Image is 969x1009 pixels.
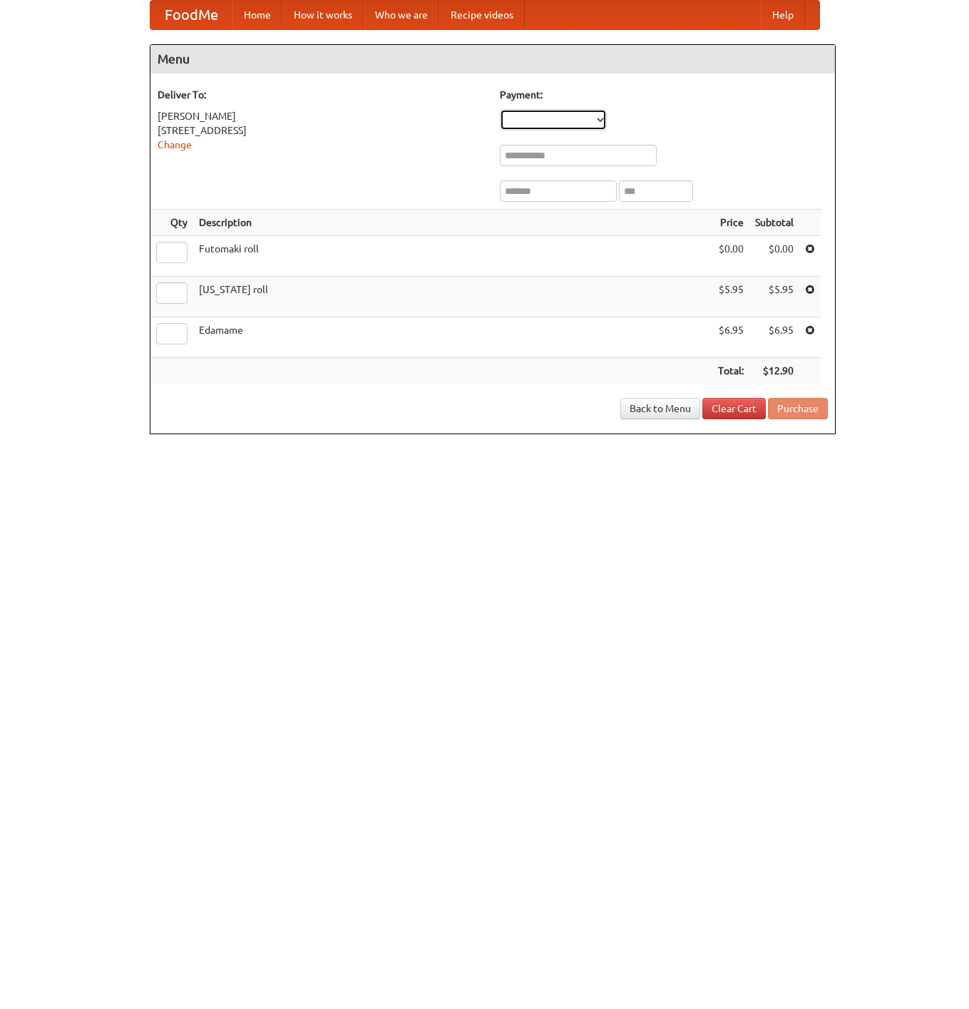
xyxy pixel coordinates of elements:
td: $5.95 [749,277,799,317]
a: Back to Menu [620,398,700,419]
th: Qty [150,210,193,236]
a: Change [158,139,192,150]
th: Description [193,210,712,236]
button: Purchase [768,398,828,419]
a: FoodMe [150,1,232,29]
td: $6.95 [712,317,749,358]
a: Home [232,1,282,29]
td: $0.00 [712,236,749,277]
div: [PERSON_NAME] [158,109,486,123]
td: Futomaki roll [193,236,712,277]
a: Recipe videos [439,1,525,29]
a: How it works [282,1,364,29]
h4: Menu [150,45,835,73]
th: Price [712,210,749,236]
a: Help [761,1,805,29]
th: Total: [712,358,749,384]
td: $5.95 [712,277,749,317]
a: Who we are [364,1,439,29]
td: $0.00 [749,236,799,277]
div: [STREET_ADDRESS] [158,123,486,138]
h5: Deliver To: [158,88,486,102]
h5: Payment: [500,88,828,102]
th: $12.90 [749,358,799,384]
a: Clear Cart [702,398,766,419]
td: $6.95 [749,317,799,358]
th: Subtotal [749,210,799,236]
td: Edamame [193,317,712,358]
td: [US_STATE] roll [193,277,712,317]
